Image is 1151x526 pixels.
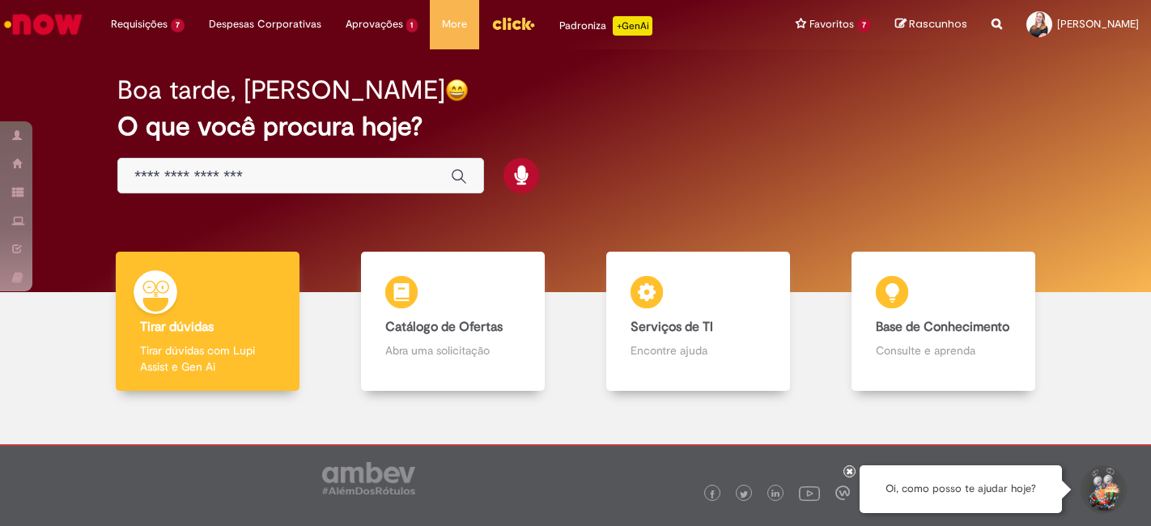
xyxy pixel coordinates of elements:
[876,342,1012,358] p: Consulte e aprenda
[171,19,185,32] span: 7
[876,319,1009,335] b: Base de Conhecimento
[771,490,779,499] img: logo_footer_linkedin.png
[117,76,445,104] h2: Boa tarde, [PERSON_NAME]
[821,252,1066,392] a: Base de Conhecimento Consulte e aprenda
[631,342,767,358] p: Encontre ajuda
[140,319,214,335] b: Tirar dúvidas
[111,16,168,32] span: Requisições
[330,252,575,392] a: Catálogo de Ofertas Abra uma solicitação
[860,465,1062,513] div: Oi, como posso te ajudar hoje?
[140,342,276,375] p: Tirar dúvidas com Lupi Assist e Gen Ai
[857,19,871,32] span: 7
[385,319,503,335] b: Catálogo de Ofertas
[613,16,652,36] p: +GenAi
[708,490,716,498] img: logo_footer_facebook.png
[895,17,967,32] a: Rascunhos
[559,16,652,36] div: Padroniza
[491,11,535,36] img: click_logo_yellow_360x200.png
[406,19,418,32] span: 1
[809,16,854,32] span: Favoritos
[85,252,330,392] a: Tirar dúvidas Tirar dúvidas com Lupi Assist e Gen Ai
[322,462,415,494] img: logo_footer_ambev_rotulo_gray.png
[1057,17,1139,31] span: [PERSON_NAME]
[631,319,713,335] b: Serviços de TI
[835,486,850,500] img: logo_footer_workplace.png
[2,8,85,40] img: ServiceNow
[346,16,403,32] span: Aprovações
[909,16,967,32] span: Rascunhos
[799,482,820,503] img: logo_footer_youtube.png
[385,342,521,358] p: Abra uma solicitação
[575,252,821,392] a: Serviços de TI Encontre ajuda
[1078,465,1127,514] button: Iniciar Conversa de Suporte
[209,16,321,32] span: Despesas Corporativas
[445,78,469,102] img: happy-face.png
[442,16,467,32] span: More
[740,490,748,498] img: logo_footer_twitter.png
[117,112,1034,141] h2: O que você procura hoje?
